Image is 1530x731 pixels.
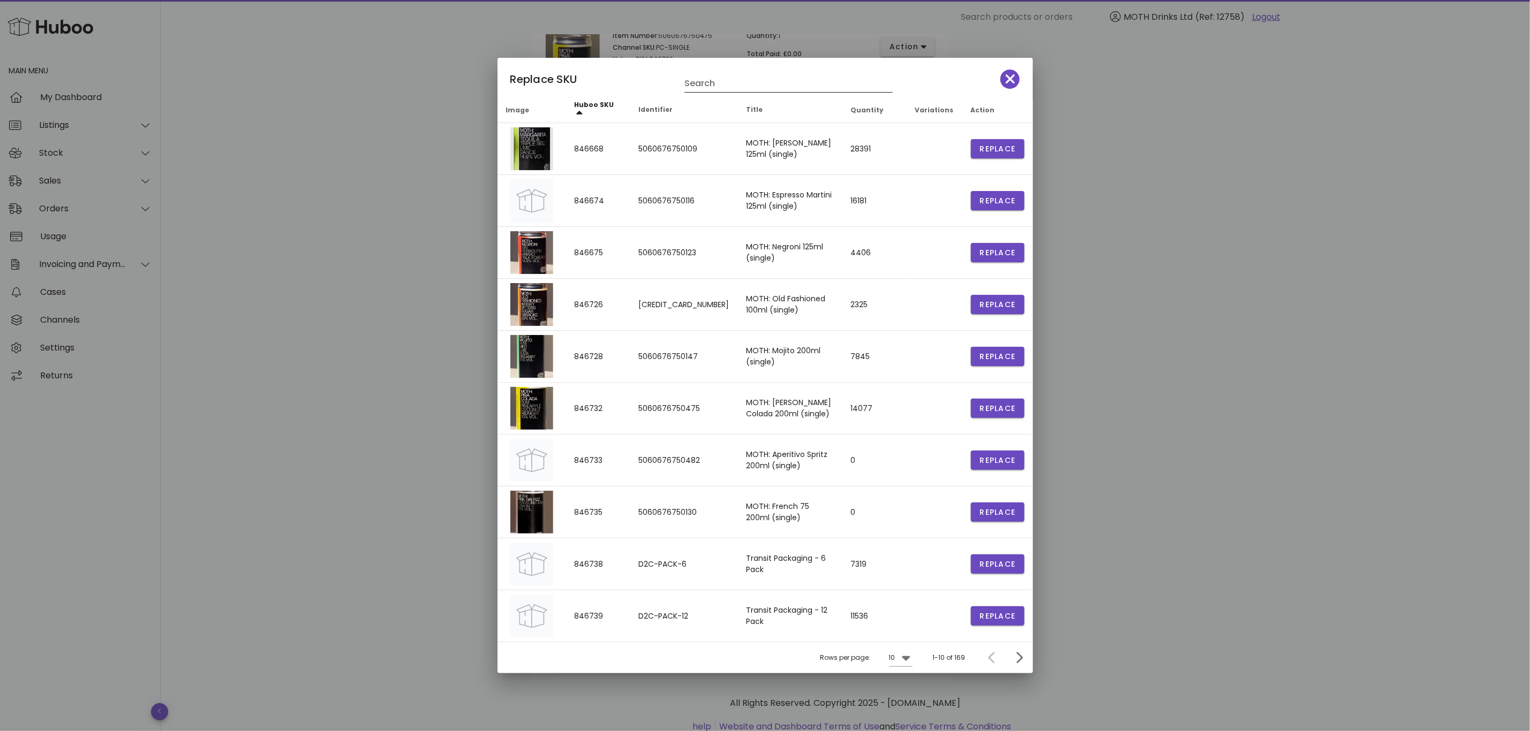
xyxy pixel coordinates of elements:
span: Replace [979,195,1016,207]
td: 5060676750482 [630,435,738,486]
button: Replace [971,606,1024,626]
span: Replace [979,351,1016,362]
button: Replace [971,451,1024,470]
span: Replace [979,611,1016,622]
td: 846739 [566,590,630,642]
span: Replace [979,247,1016,258]
td: MOTH: Old Fashioned 100ml (single) [738,279,842,331]
div: Rows per page: [820,642,913,673]
span: Replace [979,299,1016,310]
td: MOTH: [PERSON_NAME] 125ml (single) [738,123,842,175]
th: Identifier: Not sorted. Activate to sort ascending. [630,97,738,123]
td: 846675 [566,227,630,279]
td: 846733 [566,435,630,486]
button: Replace [971,243,1024,262]
td: Transit Packaging - 12 Pack [738,590,842,642]
td: 5060676750123 [630,227,738,279]
button: Next page [1009,648,1029,667]
button: Replace [971,347,1024,366]
span: Replace [979,143,1016,155]
td: MOTH: Aperitivo Spritz 200ml (single) [738,435,842,486]
button: Replace [971,295,1024,314]
span: Action [971,105,995,115]
td: 5060676750109 [630,123,738,175]
div: 10 [889,653,895,663]
td: 0 [842,486,907,538]
span: Replace [979,403,1016,414]
button: Replace [971,554,1024,574]
span: Image [506,105,530,115]
td: 846738 [566,538,630,590]
td: 846726 [566,279,630,331]
td: MOTH: Negroni 125ml (single) [738,227,842,279]
td: 846728 [566,331,630,383]
td: 5060676750130 [630,486,738,538]
span: Huboo SKU [575,100,614,109]
td: MOTH: Mojito 200ml (single) [738,331,842,383]
td: MOTH: French 75 200ml (single) [738,486,842,538]
th: Title: Not sorted. Activate to sort ascending. [738,97,842,123]
span: Identifier [639,105,673,114]
span: Quantity [851,105,884,115]
td: 846735 [566,486,630,538]
td: MOTH: [PERSON_NAME] Colada 200ml (single) [738,383,842,435]
td: 11536 [842,590,907,642]
button: Replace [971,191,1024,210]
button: Replace [971,139,1024,158]
span: Replace [979,507,1016,518]
td: 7845 [842,331,907,383]
th: Quantity [842,97,907,123]
td: 5060676750147 [630,331,738,383]
td: MOTH: Espresso Martini 125ml (single) [738,175,842,227]
td: 846732 [566,383,630,435]
td: 4406 [842,227,907,279]
td: 16181 [842,175,907,227]
div: 10Rows per page: [889,649,913,666]
button: Replace [971,399,1024,418]
th: Huboo SKU: Sorted ascending. Activate to sort descending. [566,97,630,123]
span: Variations [915,105,954,115]
button: Replace [971,502,1024,522]
td: 7319 [842,538,907,590]
td: 14077 [842,383,907,435]
th: Image [498,97,566,123]
th: Action [962,97,1033,123]
td: 5060676750475 [630,383,738,435]
td: D2C-PACK-6 [630,538,738,590]
td: 846674 [566,175,630,227]
td: D2C-PACK-12 [630,590,738,642]
td: [CREDIT_CARD_NUMBER] [630,279,738,331]
span: Title [747,105,763,114]
td: 846668 [566,123,630,175]
div: Replace SKU [498,58,1033,97]
td: 28391 [842,123,907,175]
td: 5060676750116 [630,175,738,227]
div: 1-10 of 169 [933,653,966,663]
th: Variations [907,97,962,123]
td: 2325 [842,279,907,331]
td: 0 [842,435,907,486]
span: Replace [979,559,1016,570]
span: Replace [979,455,1016,466]
td: Transit Packaging - 6 Pack [738,538,842,590]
